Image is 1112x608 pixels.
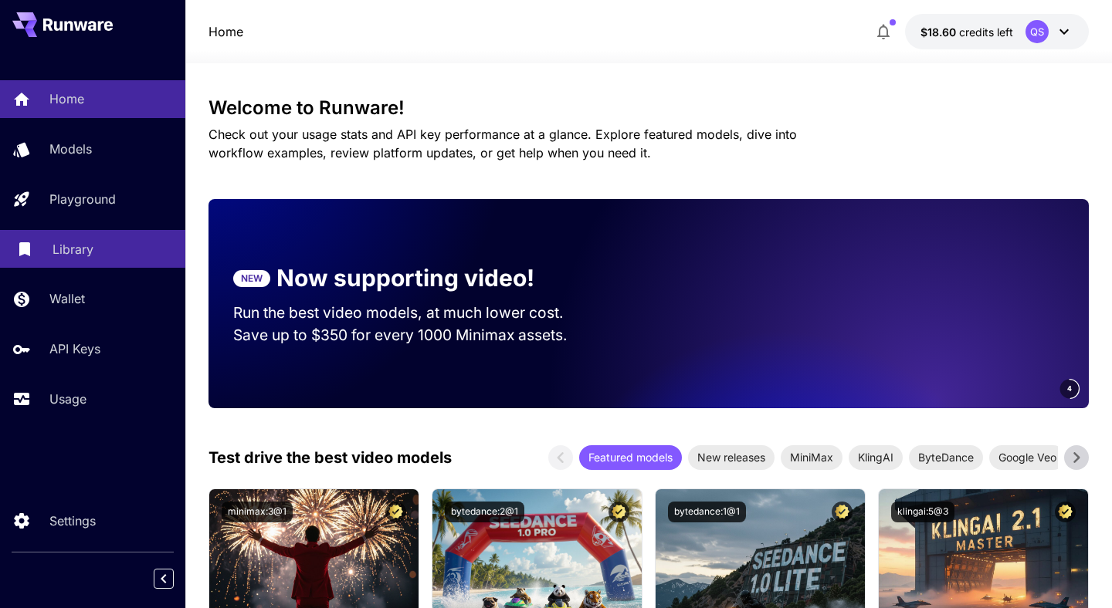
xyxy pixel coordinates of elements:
[165,565,185,593] div: Collapse sidebar
[909,445,983,470] div: ByteDance
[849,445,903,470] div: KlingAI
[920,25,959,39] span: $18.60
[385,502,406,522] button: Certified Model – Vetted for best performance and includes a commercial license.
[222,502,293,522] button: minimax:3@1
[688,449,775,465] span: New releases
[233,302,593,324] p: Run the best video models, at much lower cost.
[208,127,797,160] span: Check out your usage stats and API key performance at a glance. Explore featured models, dive int...
[1067,383,1072,394] span: 4
[49,90,84,108] p: Home
[959,25,1013,39] span: credits left
[276,261,534,296] p: Now supporting video!
[49,339,100,358] p: API Keys
[208,22,243,41] a: Home
[233,324,593,346] p: Save up to $350 for every 1000 Minimax assets.
[208,446,452,469] p: Test drive the best video models
[781,445,842,470] div: MiniMax
[609,502,629,522] button: Certified Model – Vetted for best performance and includes a commercial license.
[909,449,983,465] span: ByteDance
[668,502,746,522] button: bytedance:1@1
[445,502,524,522] button: bytedance:2@1
[241,272,263,285] p: NEW
[49,289,85,308] p: Wallet
[781,449,842,465] span: MiniMax
[989,445,1066,470] div: Google Veo
[579,449,682,465] span: Featured models
[1026,20,1049,43] div: QS
[49,140,92,158] p: Models
[905,14,1089,49] button: $18.5962QS
[208,97,1089,119] h3: Welcome to Runware!
[920,24,1013,40] div: $18.5962
[49,190,116,208] p: Playground
[891,502,954,522] button: klingai:5@3
[154,569,174,589] button: Collapse sidebar
[849,449,903,465] span: KlingAI
[49,512,96,530] p: Settings
[53,240,93,258] p: Library
[688,445,775,470] div: New releases
[208,22,243,41] nav: breadcrumb
[579,445,682,470] div: Featured models
[989,449,1066,465] span: Google Veo
[1055,502,1076,522] button: Certified Model – Vetted for best performance and includes a commercial license.
[832,502,853,522] button: Certified Model – Vetted for best performance and includes a commercial license.
[49,390,86,408] p: Usage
